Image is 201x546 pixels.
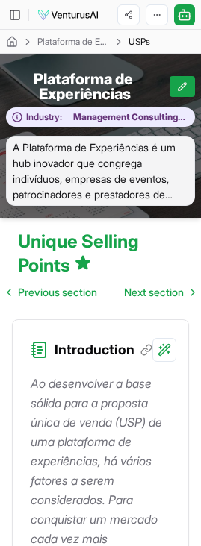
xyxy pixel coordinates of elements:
span: Industry: [26,111,62,123]
img: logo [37,6,99,24]
span: Management Consulting Services [62,111,187,123]
span: Previous section [18,285,97,300]
nav: breadcrumb [6,36,150,48]
h3: Introduction [55,339,152,360]
h1: Unique Selling Points [18,230,183,277]
span: Next section [124,285,184,300]
span: USPs [129,36,150,48]
span: A Plataforma de Experiências é um hub inovador que congrega indivíduos, empresas de eventos, patr... [6,136,195,206]
button: Industry:Management Consulting Services [6,107,195,127]
a: Plataforma de Experiências [37,36,109,48]
span: USPs [129,36,150,47]
span: Plataforma de Experiências [6,72,170,101]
